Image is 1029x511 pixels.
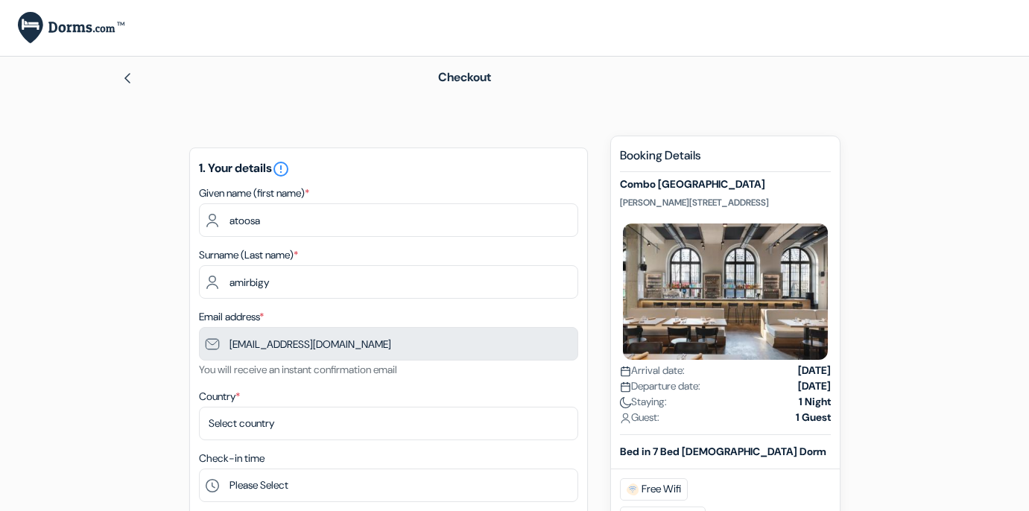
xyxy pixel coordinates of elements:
strong: [DATE] [798,378,831,394]
label: Country [199,389,240,404]
label: Surname (Last name) [199,247,298,263]
img: calendar.svg [620,366,631,377]
span: Guest: [620,410,659,425]
input: Enter email address [199,327,578,361]
label: Check-in time [199,451,265,466]
img: free_wifi.svg [627,483,639,495]
h5: Booking Details [620,148,831,172]
strong: 1 Night [799,394,831,410]
span: Departure date: [620,378,700,394]
label: Email address [199,309,264,325]
h5: Combo [GEOGRAPHIC_DATA] [620,178,831,191]
img: calendar.svg [620,381,631,393]
img: moon.svg [620,397,631,408]
input: Enter first name [199,203,578,237]
span: Checkout [438,69,491,85]
b: Bed in 7 Bed [DEMOGRAPHIC_DATA] Dorm [620,445,826,458]
small: You will receive an instant confirmation email [199,363,397,376]
a: error_outline [272,160,290,176]
span: Free Wifi [620,478,688,501]
p: [PERSON_NAME][STREET_ADDRESS] [620,197,831,209]
label: Given name (first name) [199,185,309,201]
i: error_outline [272,160,290,178]
strong: [DATE] [798,363,831,378]
img: left_arrow.svg [121,72,133,84]
img: Dorms.com [18,12,124,44]
img: user_icon.svg [620,413,631,424]
span: Staying: [620,394,667,410]
h5: 1. Your details [199,160,578,178]
span: Arrival date: [620,363,685,378]
input: Enter last name [199,265,578,299]
strong: 1 Guest [796,410,831,425]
